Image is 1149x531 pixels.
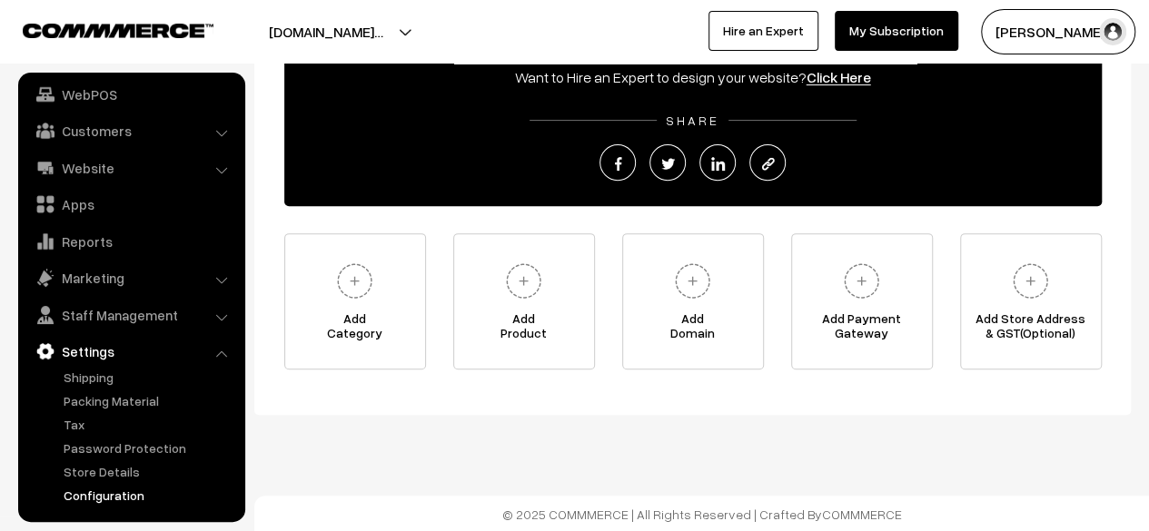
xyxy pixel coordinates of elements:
[23,152,239,184] a: Website
[284,233,426,369] a: AddCategory
[837,256,887,306] img: plus.svg
[23,78,239,111] a: WebPOS
[205,9,447,54] button: [DOMAIN_NAME]…
[961,311,1101,348] span: Add Store Address & GST(Optional)
[623,311,763,348] span: Add Domain
[59,486,239,505] a: Configuration
[454,311,594,348] span: Add Product
[791,233,933,369] a: Add PaymentGateway
[59,391,239,410] a: Packing Material
[499,256,549,306] img: plus.svg
[822,506,902,522] a: COMMMERCE
[59,462,239,481] a: Store Details
[657,113,728,128] span: SHARE
[622,233,764,369] a: AddDomain
[23,225,239,258] a: Reports
[23,335,239,368] a: Settings
[981,9,1135,54] button: [PERSON_NAME]
[668,256,718,306] img: plus.svg
[23,114,239,147] a: Customers
[285,311,425,348] span: Add Category
[284,66,1102,88] div: Want to Hire an Expert to design your website?
[23,188,239,221] a: Apps
[330,256,380,306] img: plus.svg
[23,18,182,40] a: COMMMERCE
[23,261,239,294] a: Marketing
[453,233,595,369] a: AddProduct
[23,299,239,331] a: Staff Management
[835,11,958,51] a: My Subscription
[1099,18,1126,45] img: user
[59,368,239,387] a: Shipping
[59,415,239,434] a: Tax
[807,68,871,86] a: Click Here
[59,438,239,457] a: Password Protection
[23,24,213,37] img: COMMMERCE
[708,11,818,51] a: Hire an Expert
[792,311,932,348] span: Add Payment Gateway
[960,233,1102,369] a: Add Store Address& GST(Optional)
[1005,256,1055,306] img: plus.svg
